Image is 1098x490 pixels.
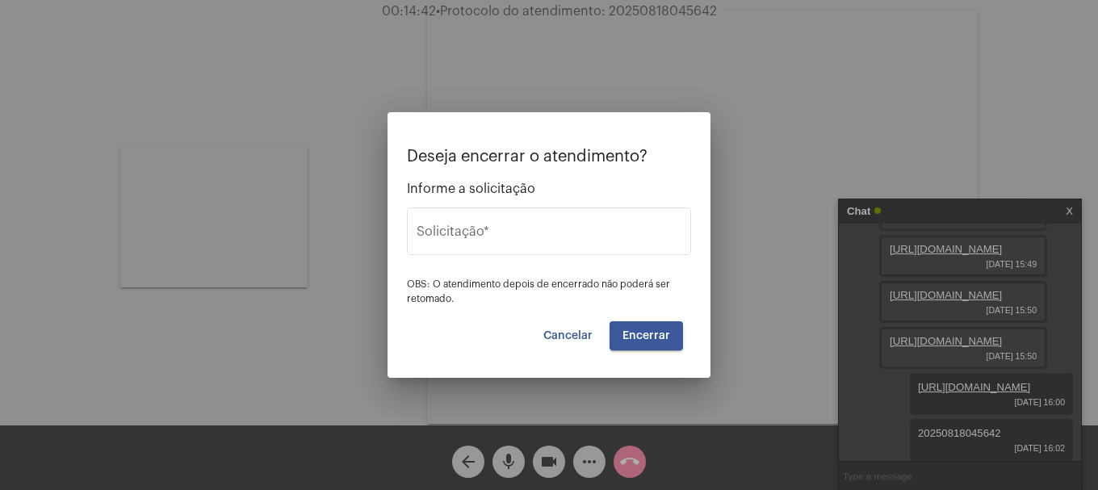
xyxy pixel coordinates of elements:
span: Informe a solicitação [407,182,691,196]
button: Encerrar [610,321,683,350]
input: Buscar solicitação [417,228,681,242]
button: Cancelar [530,321,606,350]
p: Deseja encerrar o atendimento? [407,148,691,165]
span: Encerrar [622,330,670,341]
span: OBS: O atendimento depois de encerrado não poderá ser retomado. [407,279,670,304]
span: Cancelar [543,330,593,341]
